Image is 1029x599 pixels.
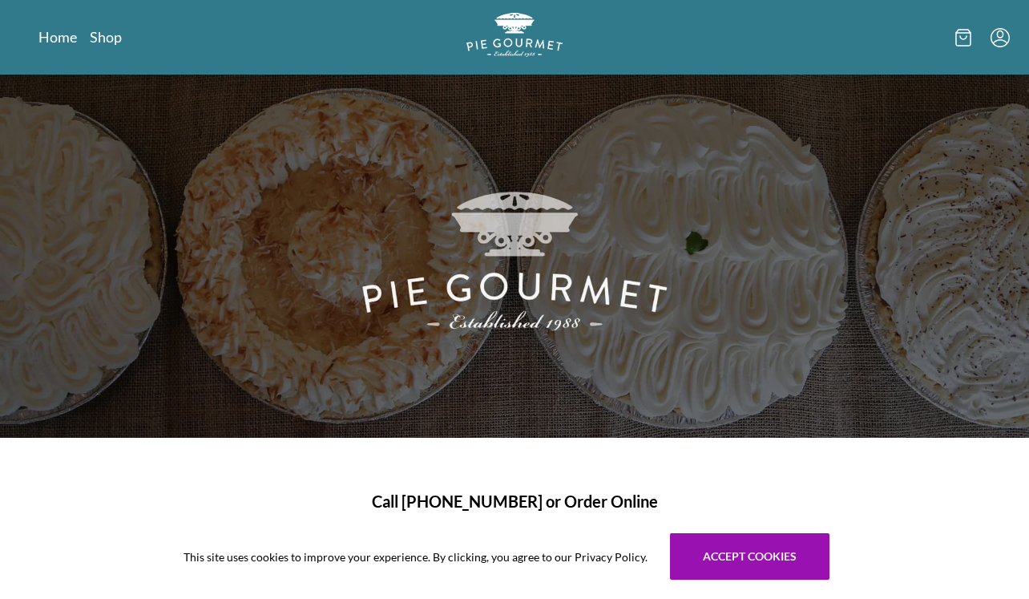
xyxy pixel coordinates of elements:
[670,533,829,580] button: Accept cookies
[466,13,563,57] img: logo
[38,27,77,47] a: Home
[466,13,563,62] a: Logo
[991,28,1010,47] button: Menu
[184,548,648,565] span: This site uses cookies to improve your experience. By clicking, you agree to our Privacy Policy.
[40,489,989,513] h1: Call [PHONE_NUMBER] or Order Online
[90,27,122,47] a: Shop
